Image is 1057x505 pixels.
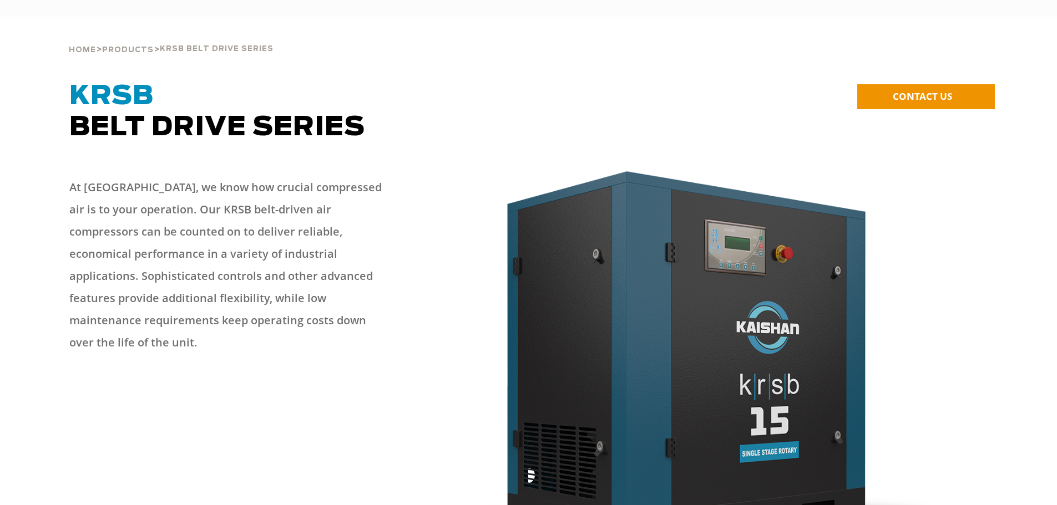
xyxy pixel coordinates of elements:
span: CONTACT US [893,90,952,103]
div: > > [69,17,274,59]
span: Home [69,47,96,54]
span: Belt Drive Series [69,83,365,141]
p: At [GEOGRAPHIC_DATA], we know how crucial compressed air is to your operation. Our KRSB belt-driv... [69,176,391,354]
span: Products [102,47,154,54]
span: krsb belt drive series [160,45,274,53]
span: KRSB [69,83,154,110]
a: Products [102,44,154,54]
a: CONTACT US [857,84,995,109]
a: Home [69,44,96,54]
